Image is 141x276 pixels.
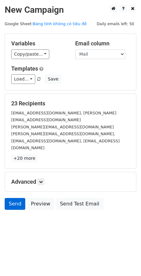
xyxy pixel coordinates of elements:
[110,246,141,276] iframe: Chat Widget
[56,198,103,210] a: Send Test Email
[11,65,38,72] a: Templates
[11,131,119,150] small: [PERSON_NAME][EMAIL_ADDRESS][DOMAIN_NAME], [EMAIL_ADDRESS][DOMAIN_NAME], [EMAIL_ADDRESS][DOMAIN_N...
[110,246,141,276] div: Tiện ích trò chuyện
[11,154,37,162] a: +20 more
[5,5,136,15] h2: New Campaign
[11,125,114,129] small: [PERSON_NAME][EMAIL_ADDRESS][DOMAIN_NAME]
[11,111,116,122] small: [EMAIL_ADDRESS][DOMAIN_NAME], [PERSON_NAME][EMAIL_ADDRESS][DOMAIN_NAME]
[27,198,54,210] a: Preview
[95,21,136,26] a: Daily emails left: 50
[11,100,130,107] h5: 23 Recipients
[95,21,136,27] span: Daily emails left: 50
[45,74,61,84] button: Save
[5,198,25,210] a: Send
[11,178,130,185] h5: Advanced
[11,40,66,47] h5: Variables
[11,49,49,59] a: Copy/paste...
[75,40,130,47] h5: Email column
[5,21,87,26] small: Google Sheet:
[11,74,35,84] a: Load...
[33,21,86,26] a: Bảng tính không có tiêu đề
